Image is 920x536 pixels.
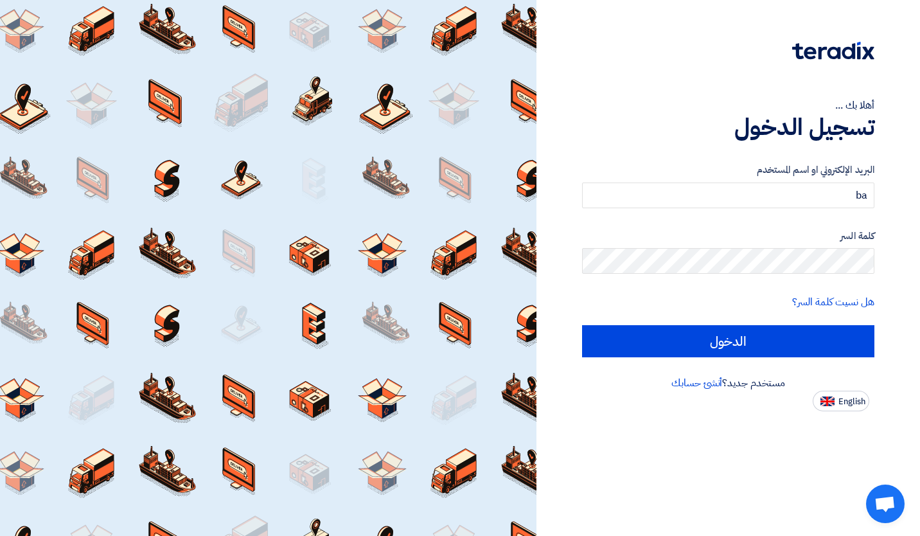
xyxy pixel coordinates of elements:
img: en-US.png [820,397,835,406]
span: English [838,397,865,406]
label: البريد الإلكتروني او اسم المستخدم [582,163,874,177]
label: كلمة السر [582,229,874,244]
a: Open chat [866,485,905,523]
input: الدخول [582,325,874,357]
img: Teradix logo [792,42,874,60]
a: أنشئ حسابك [671,375,722,391]
div: مستخدم جديد؟ [582,375,874,391]
button: English [813,391,869,411]
h1: تسجيل الدخول [582,113,874,141]
div: أهلا بك ... [582,98,874,113]
a: هل نسيت كلمة السر؟ [792,294,874,310]
input: أدخل بريد العمل الإلكتروني او اسم المستخدم الخاص بك ... [582,183,874,208]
